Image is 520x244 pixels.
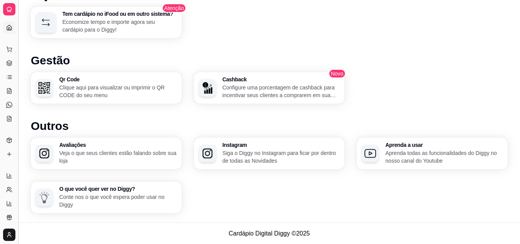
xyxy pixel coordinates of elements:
[38,192,50,203] img: O que você quer ver no Diggy?
[328,69,346,78] span: Novo
[202,148,213,159] img: Instagram
[385,149,503,165] p: Aprenda todas as funcionalidades do Diggy no nosso canal do Youtube
[31,119,508,133] h1: Outros
[38,82,50,94] img: Qr Code
[365,148,376,159] img: Aprenda a usar
[59,186,177,192] h3: O que você quer ver no Diggy?
[59,84,177,99] p: Clique aqui para visualizar ou imprimir o QR CODE do seu menu
[59,142,177,148] h3: Avaliações
[31,72,182,104] button: Qr CodeQr CodeClique aqui para visualizar ou imprimir o QR CODE do seu menu
[162,3,186,13] span: Atenção
[62,11,177,17] h3: Tem cardápio no iFood ou em outro sistema?
[194,138,345,169] button: InstagramInstagramSiga o Diggy no Instagram para ficar por dentro de todas as Novidades
[59,77,177,82] h3: Qr Code
[222,77,340,82] h3: Cashback
[31,182,182,213] button: O que você quer ver no Diggy?O que você quer ver no Diggy?Conte nos o que você espera poder usar ...
[222,84,340,99] p: Configure uma porcentagem de cashback para incentivar seus clientes a comprarem em sua loja
[31,138,182,169] button: AvaliaçõesAvaliaçõesVeja o que seus clientes estão falando sobre sua loja
[194,72,345,104] button: CashbackCashbackConfigure uma porcentagem de cashback para incentivar seus clientes a comprarem e...
[59,149,177,165] p: Veja o que seus clientes estão falando sobre sua loja
[62,18,177,34] p: Economize tempo e importe agora seu cardápio para o Diggy!
[385,142,503,148] h3: Aprenda a usar
[59,193,177,209] p: Conte nos o que você espera poder usar no Diggy
[357,138,508,169] button: Aprenda a usarAprenda a usarAprenda todas as funcionalidades do Diggy no nosso canal do Youtube
[31,7,182,38] button: Tem cardápio no iFood ou em outro sistema?Economize tempo e importe agora seu cardápio para o Diggy!
[202,82,213,94] img: Cashback
[38,148,50,159] img: Avaliações
[222,142,340,148] h3: Instagram
[222,149,340,165] p: Siga o Diggy no Instagram para ficar por dentro de todas as Novidades
[31,54,508,67] h1: Gestão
